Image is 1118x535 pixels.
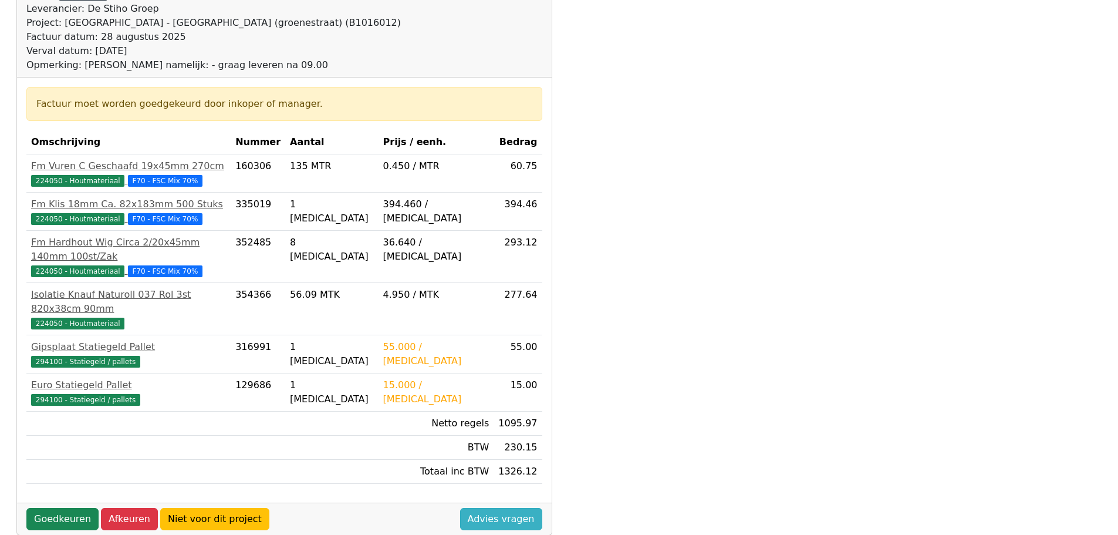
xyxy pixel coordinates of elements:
[494,460,542,484] td: 1326.12
[460,508,542,530] a: Advies vragen
[494,412,542,436] td: 1095.97
[494,374,542,412] td: 15.00
[494,154,542,193] td: 60.75
[231,154,285,193] td: 160306
[160,508,269,530] a: Niet voor dit project
[231,231,285,283] td: 352485
[31,288,226,330] a: Isolatie Knauf Naturoll 037 Rol 3st 820x38cm 90mm224050 - Houtmateriaal
[231,283,285,335] td: 354366
[290,197,373,226] div: 1 [MEDICAL_DATA]
[128,175,203,187] span: F70 - FSC Mix 70%
[383,235,489,264] div: 36.640 / [MEDICAL_DATA]
[31,378,226,406] a: Euro Statiegeld Pallet294100 - Statiegeld / pallets
[26,30,401,44] div: Factuur datum: 28 augustus 2025
[285,130,378,154] th: Aantal
[494,283,542,335] td: 277.64
[290,378,373,406] div: 1 [MEDICAL_DATA]
[26,130,231,154] th: Omschrijving
[31,265,124,277] span: 224050 - Houtmateriaal
[128,265,203,277] span: F70 - FSC Mix 70%
[379,436,494,460] td: BTW
[231,193,285,231] td: 335019
[26,16,401,30] div: Project: [GEOGRAPHIC_DATA] - [GEOGRAPHIC_DATA] (groenestraat) (B1016012)
[379,130,494,154] th: Prijs / eenh.
[494,436,542,460] td: 230.15
[26,508,99,530] a: Goedkeuren
[31,197,226,211] div: Fm Klis 18mm Ca. 82x183mm 500 Stuks
[379,412,494,436] td: Netto regels
[494,130,542,154] th: Bedrag
[31,356,140,368] span: 294100 - Statiegeld / pallets
[31,288,226,316] div: Isolatie Knauf Naturoll 037 Rol 3st 820x38cm 90mm
[31,159,226,173] div: Fm Vuren C Geschaafd 19x45mm 270cm
[290,340,373,368] div: 1 [MEDICAL_DATA]
[379,460,494,484] td: Totaal inc BTW
[31,378,226,392] div: Euro Statiegeld Pallet
[26,2,401,16] div: Leverancier: De Stiho Groep
[31,213,124,225] span: 224050 - Houtmateriaal
[31,340,226,368] a: Gipsplaat Statiegeld Pallet294100 - Statiegeld / pallets
[31,394,140,406] span: 294100 - Statiegeld / pallets
[231,374,285,412] td: 129686
[290,235,373,264] div: 8 [MEDICAL_DATA]
[31,340,226,354] div: Gipsplaat Statiegeld Pallet
[290,159,373,173] div: 135 MTR
[494,231,542,283] td: 293.12
[383,159,489,173] div: 0.450 / MTR
[383,378,489,406] div: 15.000 / [MEDICAL_DATA]
[494,193,542,231] td: 394.46
[383,197,489,226] div: 394.460 / [MEDICAL_DATA]
[31,318,124,329] span: 224050 - Houtmateriaal
[31,235,226,264] div: Fm Hardhout Wig Circa 2/20x45mm 140mm 100st/Zak
[36,97,532,111] div: Factuur moet worden goedgekeurd door inkoper of manager.
[290,288,373,302] div: 56.09 MTK
[26,44,401,58] div: Verval datum: [DATE]
[101,508,158,530] a: Afkeuren
[128,213,203,225] span: F70 - FSC Mix 70%
[31,197,226,226] a: Fm Klis 18mm Ca. 82x183mm 500 Stuks224050 - Houtmateriaal F70 - FSC Mix 70%
[31,159,226,187] a: Fm Vuren C Geschaafd 19x45mm 270cm224050 - Houtmateriaal F70 - FSC Mix 70%
[31,175,124,187] span: 224050 - Houtmateriaal
[231,130,285,154] th: Nummer
[26,58,401,72] div: Opmerking: [PERSON_NAME] namelijk: - graag leveren na 09.00
[494,335,542,374] td: 55.00
[383,340,489,368] div: 55.000 / [MEDICAL_DATA]
[383,288,489,302] div: 4.950 / MTK
[231,335,285,374] td: 316991
[31,235,226,278] a: Fm Hardhout Wig Circa 2/20x45mm 140mm 100st/Zak224050 - Houtmateriaal F70 - FSC Mix 70%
